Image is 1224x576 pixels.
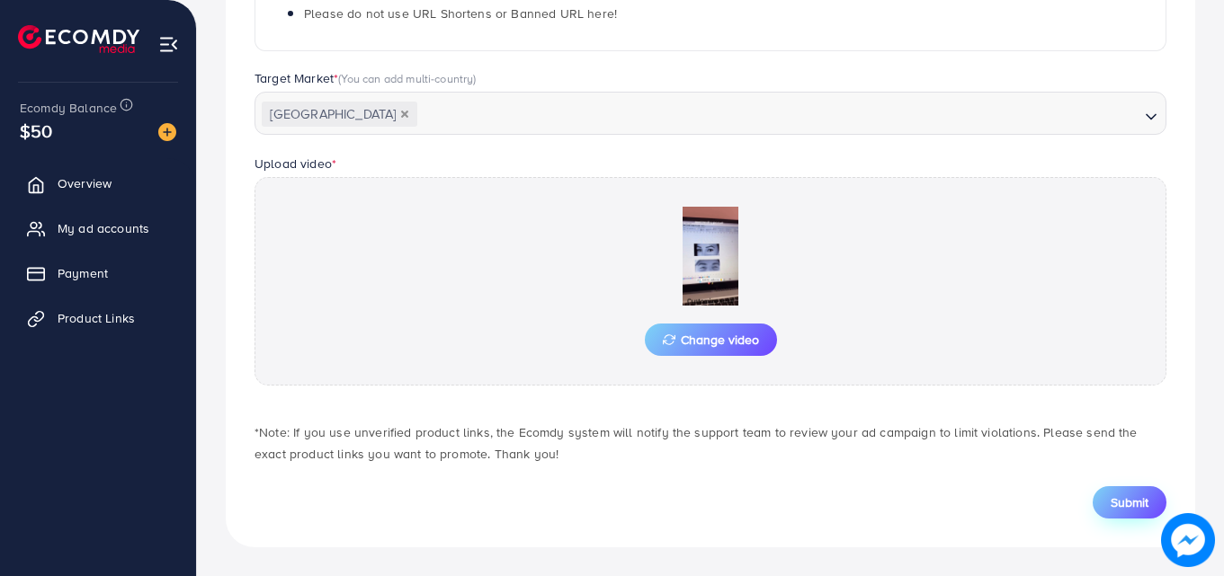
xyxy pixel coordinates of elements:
[400,110,409,119] button: Deselect Pakistan
[1161,513,1215,567] img: image
[158,123,176,141] img: image
[58,219,149,237] span: My ad accounts
[621,207,800,306] img: Preview Image
[13,210,183,246] a: My ad accounts
[20,118,52,144] span: $50
[18,25,139,53] img: logo
[158,34,179,55] img: menu
[58,309,135,327] span: Product Links
[338,70,476,86] span: (You can add multi-country)
[255,69,477,87] label: Target Market
[645,323,777,356] button: Change video
[20,99,117,117] span: Ecomdy Balance
[663,333,759,346] span: Change video
[255,421,1166,465] p: *Note: If you use unverified product links, the Ecomdy system will notify the support team to rev...
[262,102,417,127] span: [GEOGRAPHIC_DATA]
[304,4,617,22] span: Please do not use URL Shortens or Banned URL here!
[1111,493,1148,511] span: Submit
[419,101,1138,128] input: Search for option
[255,92,1166,135] div: Search for option
[58,174,112,192] span: Overview
[255,155,336,173] label: Upload video
[13,255,183,291] a: Payment
[1093,486,1166,518] button: Submit
[13,165,183,201] a: Overview
[13,300,183,336] a: Product Links
[58,264,108,282] span: Payment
